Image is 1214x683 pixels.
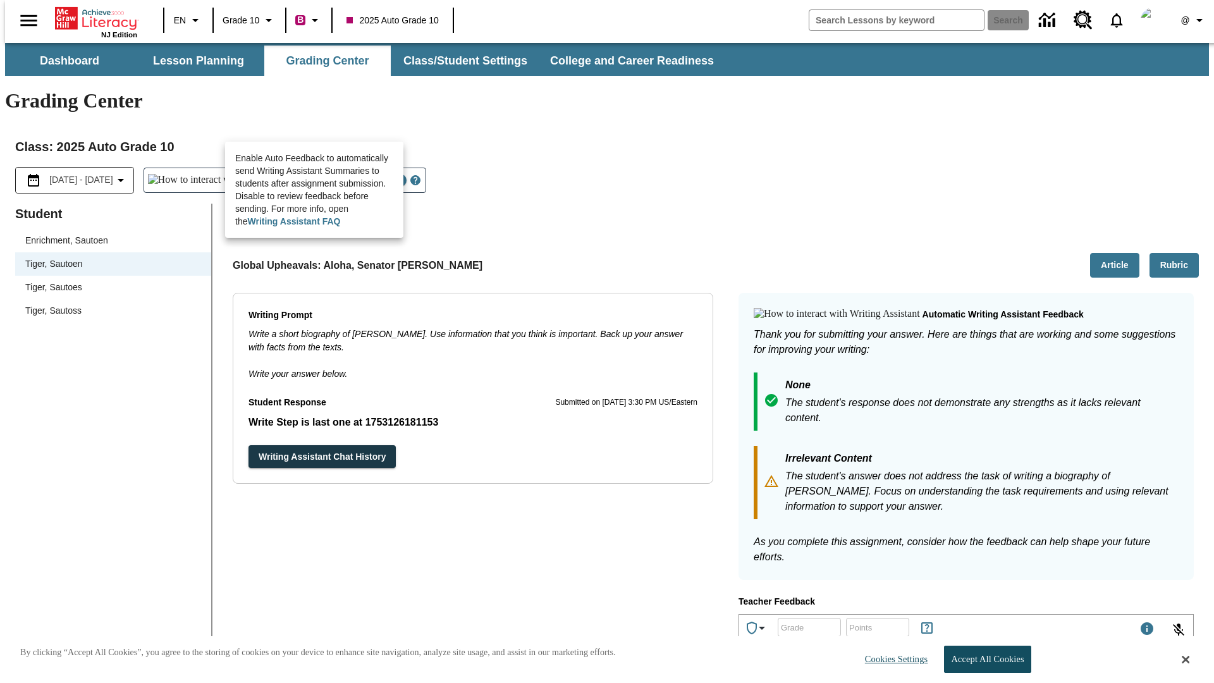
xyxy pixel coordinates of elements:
button: Close [1182,654,1189,665]
a: Writing Assistant FAQ, opens modal window [247,216,340,226]
button: Cookies Settings [854,646,933,672]
p: Enable Auto Feedback to automatically send Writing Assistant Summaries to students after assignme... [235,152,393,228]
button: Accept All Cookies [944,646,1031,673]
p: By clicking “Accept All Cookies”, you agree to the storing of cookies on your device to enhance s... [20,646,616,659]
